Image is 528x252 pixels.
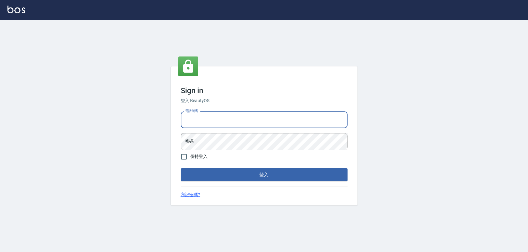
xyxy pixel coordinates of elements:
button: 登入 [181,168,348,181]
h6: 登入 BeautyOS [181,97,348,104]
h3: Sign in [181,86,348,95]
img: Logo [7,6,25,13]
label: 電話號碼 [185,109,198,113]
span: 保持登入 [190,153,208,160]
a: 忘記密碼? [181,191,200,198]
